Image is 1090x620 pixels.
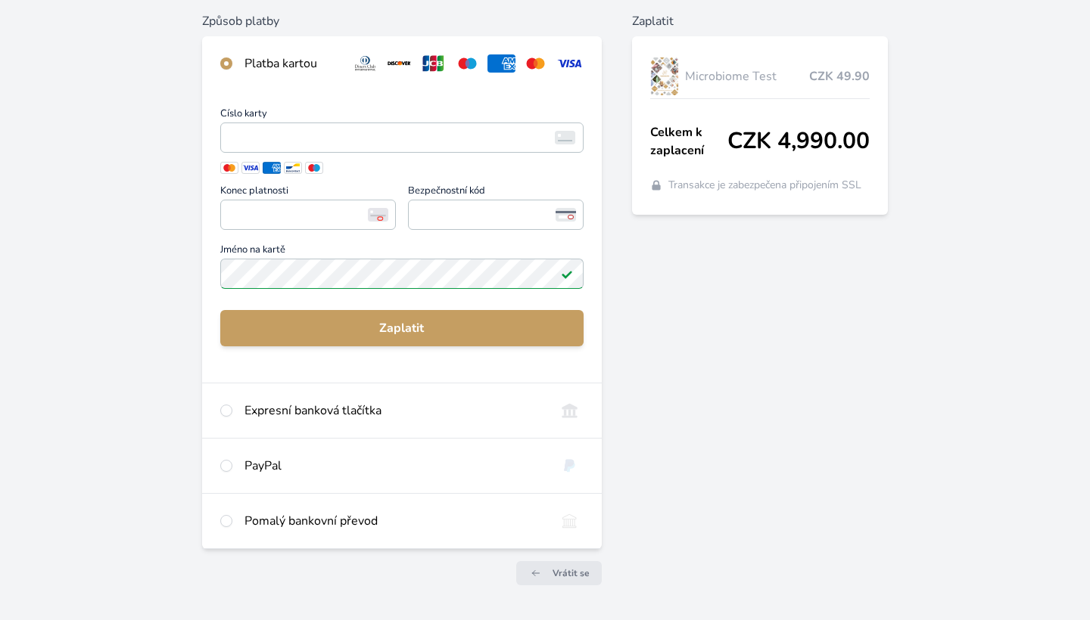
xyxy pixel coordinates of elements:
[453,54,481,73] img: maestro.svg
[408,186,584,200] span: Bezpečnostní kód
[556,457,584,475] img: paypal.svg
[227,127,577,148] iframe: Iframe pro číslo karty
[650,123,728,160] span: Celkem k zaplacení
[555,131,575,144] img: card
[668,178,861,193] span: Transakce je zabezpečena připojením SSL
[516,561,602,585] a: Vrátit se
[522,54,550,73] img: mc.svg
[650,57,679,95] img: MSK-lo.png
[244,54,340,73] div: Platba kartou
[561,268,573,280] img: Platné pole
[220,245,584,259] span: Jméno na kartě
[227,204,389,225] iframe: Iframe pro datum vypršení platnosti
[419,54,447,73] img: jcb.svg
[556,512,584,530] img: bankTransfer_IBAN.svg
[556,54,584,73] img: visa.svg
[220,310,584,346] button: Zaplatit
[368,208,388,222] img: Konec platnosti
[202,12,602,30] h6: Způsob platby
[632,12,889,30] h6: Zaplatit
[232,319,571,337] span: Zaplatit
[385,54,413,73] img: discover.svg
[553,567,590,579] span: Vrátit se
[220,259,584,289] input: Jméno na kartěPlatné pole
[415,204,577,225] iframe: Iframe pro bezpečnostní kód
[727,128,870,155] span: CZK 4,990.00
[220,186,396,200] span: Konec platnosti
[487,54,515,73] img: amex.svg
[351,54,379,73] img: diners.svg
[685,67,810,85] span: Microbiome Test
[220,109,584,122] span: Číslo karty
[244,512,543,530] div: Pomalý bankovní převod
[244,457,543,475] div: PayPal
[809,67,870,85] span: CZK 49.90
[556,401,584,420] img: onlineBanking_CZ.svg
[244,401,543,420] div: Expresní banková tlačítka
